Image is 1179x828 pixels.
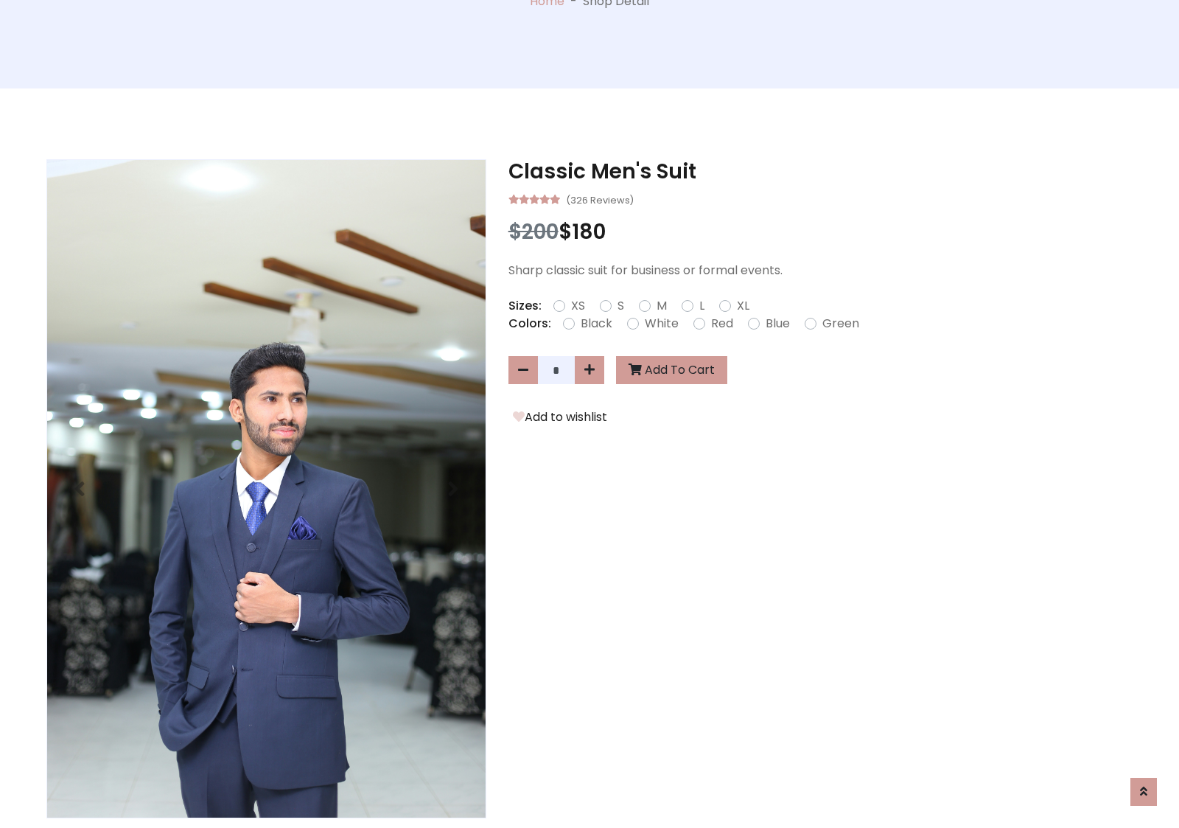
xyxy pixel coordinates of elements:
[572,218,606,246] span: 180
[508,408,612,427] button: Add to wishlist
[645,315,679,333] label: White
[711,315,733,333] label: Red
[508,218,559,246] span: $200
[618,297,624,315] label: S
[822,315,859,333] label: Green
[508,297,542,315] p: Sizes:
[508,315,551,333] p: Colors:
[766,315,790,333] label: Blue
[508,159,1133,184] h3: Classic Men's Suit
[657,297,667,315] label: M
[508,262,1133,279] p: Sharp classic suit for business or formal events.
[737,297,749,315] label: XL
[571,297,585,315] label: XS
[699,297,704,315] label: L
[508,220,1133,245] h3: $
[47,160,486,818] img: Image
[581,315,612,333] label: Black
[566,190,634,208] small: (326 Reviews)
[616,356,727,384] button: Add To Cart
